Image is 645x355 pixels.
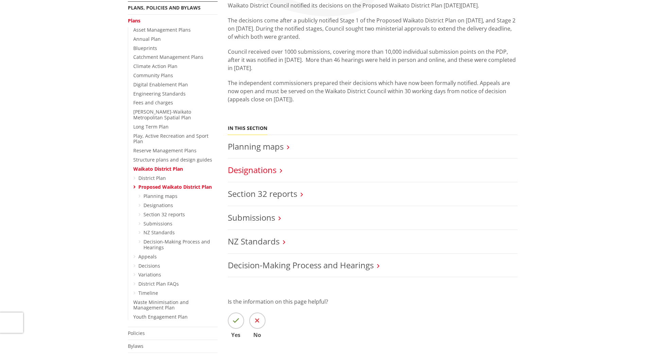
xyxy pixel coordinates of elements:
[133,81,188,88] a: Digital Enablement Plan
[133,63,177,69] a: Climate Action Plan
[228,298,517,306] p: Is the information on this page helpful?
[228,164,276,175] a: Designations
[143,238,210,251] a: Decision-Making Process and Hearings
[228,48,517,72] p: Council received over 1000 submissions, covering more than 10,000 individual submission points on...
[143,193,177,199] a: Planning maps
[143,202,173,208] a: Designations
[138,290,158,296] a: Timeline
[133,166,183,172] a: Waikato District Plan
[138,184,212,190] a: Proposed Waikato District Plan
[133,147,197,154] a: Reserve Management Plans
[133,72,173,79] a: Community Plans
[228,212,275,223] a: Submissions
[133,108,191,121] a: [PERSON_NAME]-Waikato Metropolitan Spatial Plan
[249,332,266,338] span: No
[228,259,374,271] a: Decision-Making Process and Hearings
[133,45,157,51] a: Blueprints
[228,125,267,131] h5: In this section
[228,79,517,103] p: The independent commissioners prepared their decisions which have now been formally notified. App...
[228,188,297,199] a: Section 32 reports
[228,332,244,338] span: Yes
[128,4,201,11] a: Plans, policies and bylaws
[133,27,191,33] a: Asset Management Plans
[133,90,186,97] a: Engineering Standards
[128,330,145,336] a: Policies
[133,123,169,130] a: Long Term Plan
[228,16,517,41] p: The decisions come after a publicly notified Stage 1 of the Proposed Waikato District Plan on [DA...
[614,326,638,351] iframe: Messenger Launcher
[228,141,284,152] a: Planning maps
[228,1,517,10] p: Waikato District Council notified its decisions on the Proposed Waikato District Plan [DATE][DATE].
[138,263,160,269] a: Decisions
[133,133,208,145] a: Play, Active Recreation and Sport Plan
[133,156,212,163] a: Structure plans and design guides
[133,99,173,106] a: Fees and charges
[128,17,140,24] a: Plans
[143,211,185,218] a: Section 32 reports
[138,271,161,278] a: Variations
[133,299,189,311] a: Waste Minimisation and Management Plan
[138,281,179,287] a: District Plan FAQs
[133,54,203,60] a: Catchment Management Plans
[133,314,188,320] a: Youth Engagement Plan
[143,229,175,236] a: NZ Standards
[138,253,157,260] a: Appeals
[228,236,279,247] a: NZ Standards
[138,175,166,181] a: District Plan
[133,36,161,42] a: Annual Plan
[128,343,143,349] a: Bylaws
[143,220,172,227] a: Submissions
